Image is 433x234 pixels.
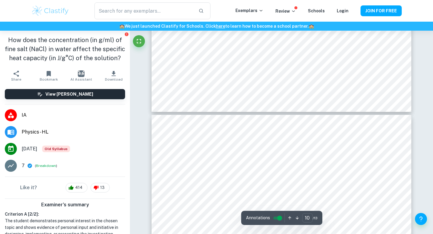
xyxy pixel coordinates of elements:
button: AI Assistant [65,67,97,84]
span: Bookmark [40,77,58,82]
button: Report issue [124,32,129,36]
p: Exemplars [235,7,263,14]
img: AI Assistant [78,70,84,77]
h6: Criterion A [ 2 / 2 ]: [5,211,125,217]
h1: How does the concentration (in g/ml) of fine salt (NaCl) in water affect the specific heat capaci... [5,35,125,63]
span: IA [22,112,125,119]
h6: Like it? [20,184,37,191]
p: Review [275,8,296,14]
a: Schools [308,8,325,13]
span: Physics - HL [22,128,125,136]
div: Starting from the May 2025 session, the Physics IA requirements have changed. It's OK to refer to... [42,146,70,152]
p: 7 [22,162,25,169]
span: Old Syllabus [42,146,70,152]
img: Clastify logo [31,5,69,17]
div: 13 [91,183,110,192]
button: Breakdown [36,163,56,168]
button: JOIN FOR FREE [361,5,402,16]
span: Annotations [246,215,270,221]
span: 🏫 [309,24,314,29]
span: 13 [97,185,108,191]
span: 414 [72,185,86,191]
h6: Examiner's summary [2,201,127,208]
span: 🏫 [119,24,124,29]
span: Download [105,77,123,82]
h6: We just launched Clastify for Schools. Click to learn how to become a school partner. [1,23,432,29]
span: Share [11,77,21,82]
a: Login [337,8,349,13]
a: here [216,24,225,29]
div: 414 [66,183,88,192]
span: ( ) [35,163,57,169]
span: / 13 [313,215,318,221]
button: View [PERSON_NAME] [5,89,125,99]
button: Bookmark [32,67,65,84]
span: AI Assistant [70,77,92,82]
button: Fullscreen [133,35,145,47]
button: Download [97,67,130,84]
button: Help and Feedback [415,213,427,225]
h6: View [PERSON_NAME] [45,91,93,97]
span: [DATE] [22,145,37,152]
input: Search for any exemplars... [94,2,194,19]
